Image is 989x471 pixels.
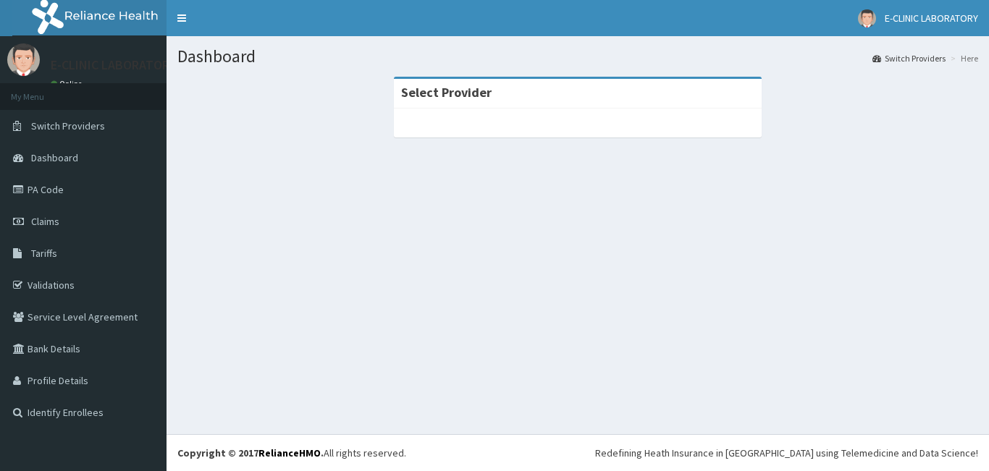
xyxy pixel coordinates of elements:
img: User Image [858,9,876,27]
a: Online [51,79,85,89]
span: Dashboard [31,151,78,164]
footer: All rights reserved. [167,434,989,471]
a: Switch Providers [872,52,946,64]
span: Tariffs [31,247,57,260]
span: E-CLINIC LABORATORY [885,12,978,25]
li: Here [947,52,978,64]
img: User Image [7,43,40,76]
strong: Copyright © 2017 . [177,446,324,459]
div: Redefining Heath Insurance in [GEOGRAPHIC_DATA] using Telemedicine and Data Science! [595,446,978,460]
span: Claims [31,215,59,228]
p: E-CLINIC LABORATORY [51,59,176,72]
a: RelianceHMO [258,446,321,459]
h1: Dashboard [177,47,978,66]
strong: Select Provider [401,84,492,101]
span: Switch Providers [31,119,105,132]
